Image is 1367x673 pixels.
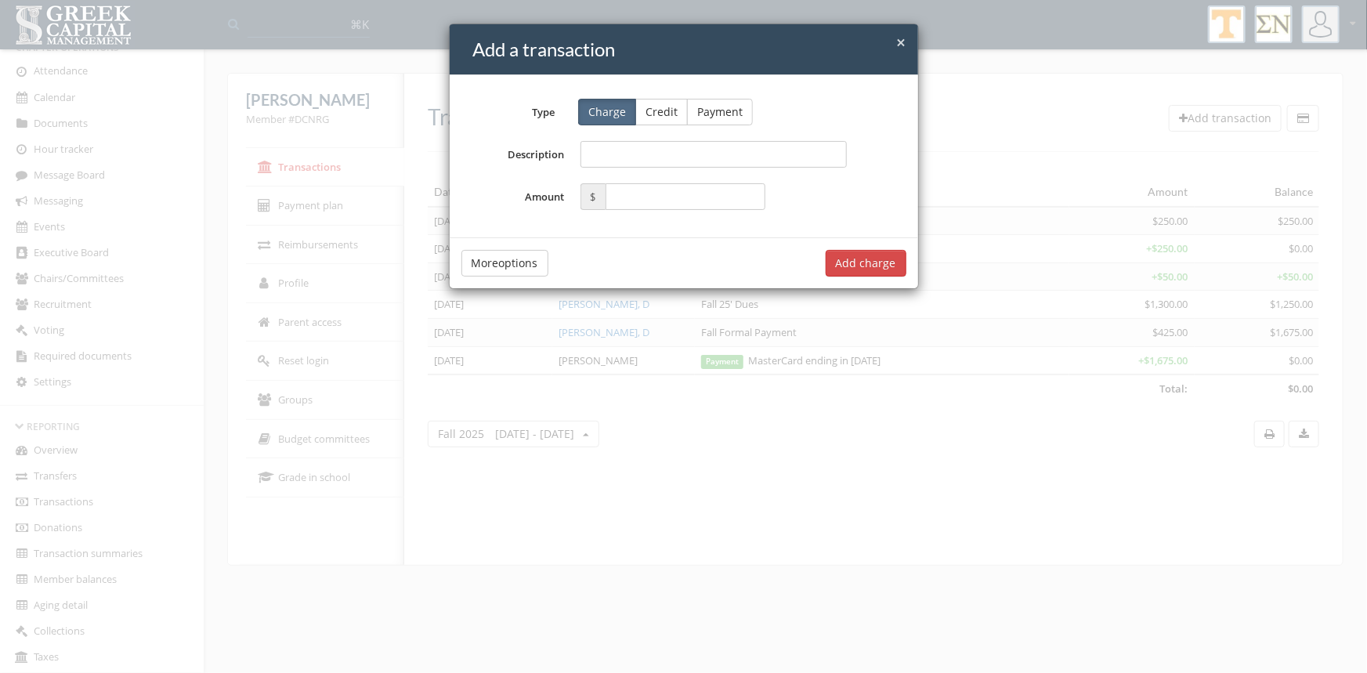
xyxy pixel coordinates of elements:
[461,250,548,277] button: Moreoptions
[461,141,573,168] label: Description
[826,250,906,277] button: Add charge
[580,183,606,210] span: $
[635,99,688,125] button: Credit
[578,99,636,125] button: Charge
[450,100,567,120] label: Type
[473,36,906,63] h4: Add a transaction
[897,31,906,53] span: ×
[687,99,753,125] button: Payment
[461,183,573,210] label: Amount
